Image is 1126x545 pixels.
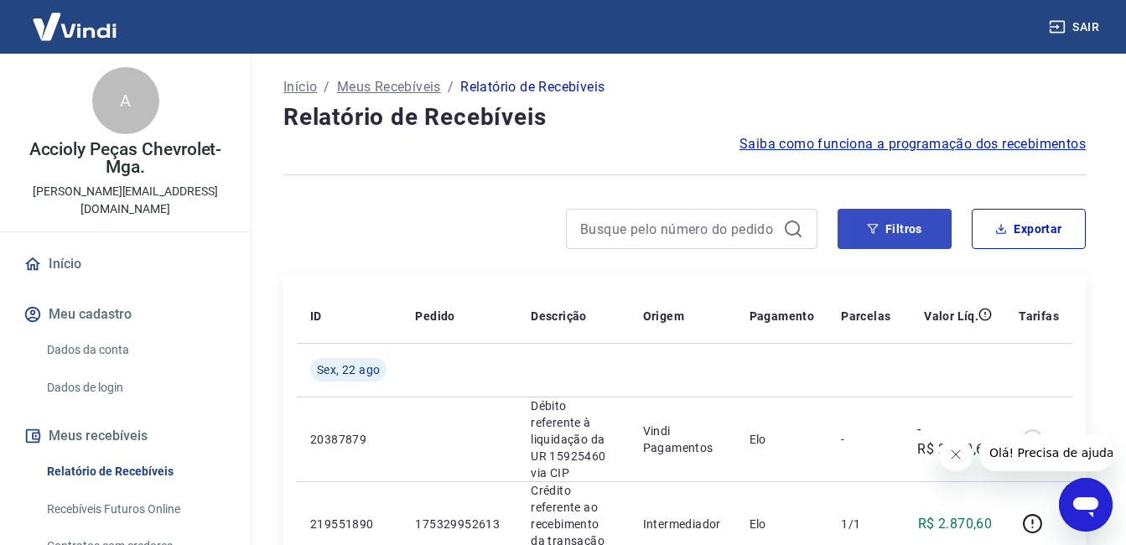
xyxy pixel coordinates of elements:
p: 1/1 [841,516,890,532]
button: Sair [1046,12,1106,43]
iframe: Fechar mensagem [939,438,973,471]
p: Pagamento [750,308,815,324]
p: Parcelas [841,308,890,324]
a: Dados de login [40,371,231,405]
p: Vindi Pagamentos [643,423,723,456]
button: Exportar [972,209,1086,249]
p: 20387879 [310,431,388,448]
a: Início [283,77,317,97]
p: Elo [750,431,815,448]
input: Busque pelo número do pedido [580,216,776,241]
p: -R$ 2.870,60 [917,419,992,459]
p: / [324,77,329,97]
button: Meu cadastro [20,296,231,333]
p: Relatório de Recebíveis [460,77,605,97]
a: Dados da conta [40,333,231,367]
p: - [841,431,890,448]
p: 219551890 [310,516,388,532]
a: Relatório de Recebíveis [40,454,231,489]
p: ID [310,308,322,324]
p: Accioly Peças Chevrolet-Mga. [13,141,237,176]
button: Meus recebíveis [20,418,231,454]
p: Tarifas [1019,308,1059,324]
span: Sex, 22 ago [317,361,380,378]
p: 175329952613 [415,516,504,532]
p: Origem [643,308,684,324]
button: Filtros [838,209,952,249]
img: Vindi [20,1,129,52]
p: / [448,77,454,97]
iframe: Mensagem da empresa [979,434,1113,471]
div: A [92,67,159,134]
p: [PERSON_NAME][EMAIL_ADDRESS][DOMAIN_NAME] [13,183,237,218]
h4: Relatório de Recebíveis [283,101,1086,134]
p: Pedido [415,308,454,324]
a: Recebíveis Futuros Online [40,492,231,527]
a: Saiba como funciona a programação dos recebimentos [739,134,1086,154]
p: Débito referente à liquidação da UR 15925460 via CIP [531,397,616,481]
span: Olá! Precisa de ajuda? [10,12,141,25]
a: Meus Recebíveis [337,77,441,97]
iframe: Botão para abrir a janela de mensagens [1059,478,1113,532]
p: Descrição [531,308,587,324]
p: R$ 2.870,60 [918,514,992,534]
a: Início [20,246,231,283]
p: Elo [750,516,815,532]
p: Valor Líq. [924,308,978,324]
p: Intermediador [643,516,723,532]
